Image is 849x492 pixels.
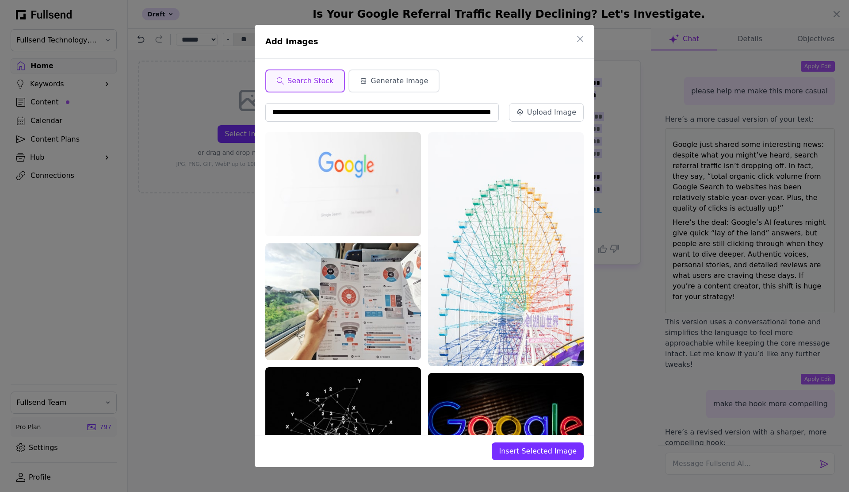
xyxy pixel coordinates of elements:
img: Google logo neon light signage [428,373,584,470]
button: Upload Image [509,103,584,122]
img: person holding white printer paper [265,243,421,360]
button: Insert Selected Image [492,442,584,460]
a: Photo by [PERSON_NAME] on Unsplash [269,349,372,355]
span: Generate Image [371,76,428,86]
span: Insert Selected Image [499,446,577,457]
img: Google logo screengrab [265,132,421,236]
a: Photo by [PERSON_NAME] on Unsplash [269,225,372,231]
span: Search Stock [287,76,333,86]
div: Upload Image [527,107,576,118]
button: Generate Image [348,69,440,92]
h1: Add Images [265,35,575,48]
img: white ferris wheel under white sky during daytime [428,132,584,366]
a: Photo by [PERSON_NAME] on Unsplash [432,354,535,361]
button: Search Stock [265,69,345,92]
